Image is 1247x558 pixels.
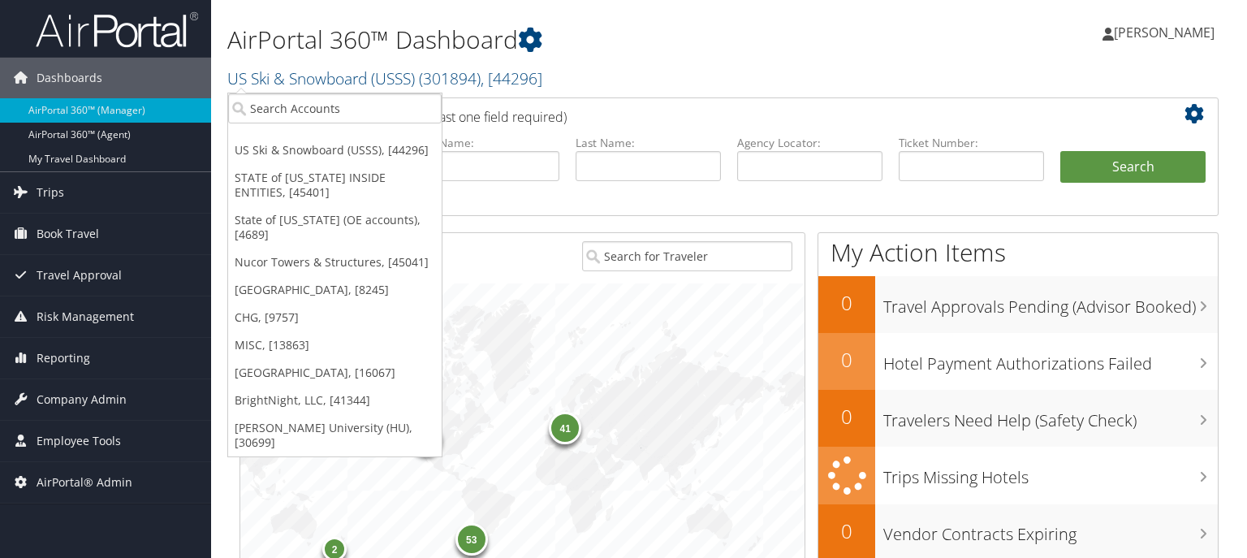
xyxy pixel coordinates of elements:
h2: 0 [818,289,875,317]
h2: 0 [818,403,875,430]
img: airportal-logo.png [36,11,198,49]
span: Employee Tools [37,421,121,461]
h3: Travel Approvals Pending (Advisor Booked) [883,288,1218,318]
div: 41 [549,412,581,444]
a: State of [US_STATE] (OE accounts), [4689] [228,206,442,249]
span: Book Travel [37,214,99,254]
span: [PERSON_NAME] [1114,24,1215,41]
span: ( 301894 ) [419,67,481,89]
span: Reporting [37,338,90,378]
a: CHG, [9757] [228,304,442,331]
h3: Vendor Contracts Expiring [883,515,1218,546]
h2: 0 [818,346,875,374]
span: Risk Management [37,296,134,337]
h3: Travelers Need Help (Safety Check) [883,401,1218,432]
label: Agency Locator: [737,135,882,151]
h3: Hotel Payment Authorizations Failed [883,344,1218,375]
span: Dashboards [37,58,102,98]
span: Trips [37,172,64,213]
h1: My Action Items [818,236,1218,270]
a: 0Travelers Need Help (Safety Check) [818,390,1218,447]
label: Ticket Number: [899,135,1044,151]
input: Search Accounts [228,93,442,123]
span: Company Admin [37,379,127,420]
a: [PERSON_NAME] University (HU), [30699] [228,414,442,456]
span: (at least one field required) [412,108,567,126]
a: 0Travel Approvals Pending (Advisor Booked) [818,276,1218,333]
a: US Ski & Snowboard (USSS) [227,67,542,89]
label: First Name: [414,135,559,151]
button: Search [1060,151,1206,184]
a: Trips Missing Hotels [818,447,1218,504]
a: US Ski & Snowboard (USSS), [44296] [228,136,442,164]
input: Search for Traveler [582,241,793,271]
a: [GEOGRAPHIC_DATA], [16067] [228,359,442,387]
a: Nucor Towers & Structures, [45041] [228,249,442,276]
span: , [ 44296 ] [481,67,542,89]
h3: Trips Missing Hotels [883,458,1218,489]
a: 0Hotel Payment Authorizations Failed [818,333,1218,390]
div: 53 [455,523,487,556]
span: Travel Approval [37,255,122,296]
h1: AirPortal 360™ Dashboard [227,23,896,57]
a: STATE of [US_STATE] INSIDE ENTITIES, [45401] [228,164,442,206]
h2: Airtinerary Lookup [252,101,1124,128]
a: MISC, [13863] [228,331,442,359]
h2: 0 [818,517,875,545]
a: [PERSON_NAME] [1102,8,1231,57]
label: Last Name: [576,135,721,151]
a: BrightNight, LLC, [41344] [228,387,442,414]
span: AirPortal® Admin [37,462,132,503]
a: [GEOGRAPHIC_DATA], [8245] [228,276,442,304]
